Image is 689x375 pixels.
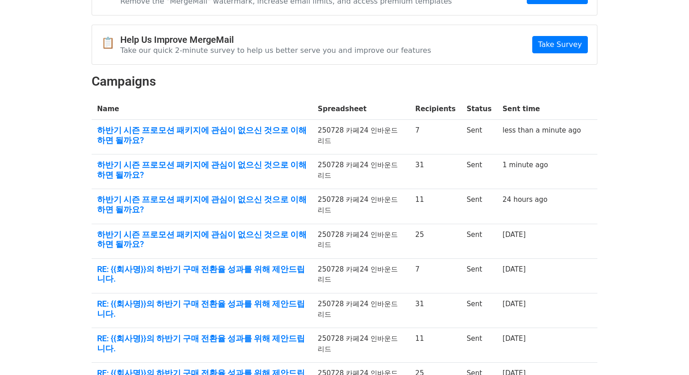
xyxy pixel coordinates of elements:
td: Sent [461,224,497,258]
td: Sent [461,189,497,224]
th: Sent time [497,98,586,120]
a: Take Survey [532,36,588,53]
td: 250728 카페24 인바운드 리드 [312,154,410,189]
th: Status [461,98,497,120]
td: 250728 카페24 인바운드 리드 [312,120,410,154]
td: 7 [410,258,461,293]
td: 250728 카페24 인바운드 리드 [312,258,410,293]
td: 7 [410,120,461,154]
th: Name [92,98,312,120]
td: 250728 카페24 인바운드 리드 [312,189,410,224]
a: [DATE] [503,265,526,273]
th: Recipients [410,98,461,120]
td: 31 [410,293,461,328]
td: 250728 카페24 인바운드 리드 [312,293,410,328]
h2: Campaigns [92,74,597,89]
td: Sent [461,154,497,189]
a: RE: {{회사명}}의 하반기 구매 전환율 성과를 위해 제안드립니다. [97,299,307,318]
td: 31 [410,154,461,189]
th: Spreadsheet [312,98,410,120]
iframe: Chat Widget [643,331,689,375]
a: [DATE] [503,231,526,239]
td: Sent [461,258,497,293]
span: 📋 [101,36,120,50]
a: 하반기 시즌 프로모션 패키지에 관심이 없으신 것으로 이해하면 될까요? [97,195,307,214]
td: 250728 카페24 인바운드 리드 [312,224,410,258]
td: 11 [410,328,461,363]
td: 11 [410,189,461,224]
a: [DATE] [503,300,526,308]
h4: Help Us Improve MergeMail [120,34,431,45]
a: [DATE] [503,334,526,343]
a: 하반기 시즌 프로모션 패키지에 관심이 없으신 것으로 이해하면 될까요? [97,160,307,180]
a: 1 minute ago [503,161,548,169]
a: 하반기 시즌 프로모션 패키지에 관심이 없으신 것으로 이해하면 될까요? [97,230,307,249]
td: Sent [461,293,497,328]
td: 250728 카페24 인바운드 리드 [312,328,410,363]
td: 25 [410,224,461,258]
a: RE: {{회사명}}의 하반기 구매 전환율 성과를 위해 제안드립니다. [97,334,307,353]
td: Sent [461,120,497,154]
a: 24 hours ago [503,195,548,204]
a: less than a minute ago [503,126,581,134]
a: 하반기 시즌 프로모션 패키지에 관심이 없으신 것으로 이해하면 될까요? [97,125,307,145]
td: Sent [461,328,497,363]
p: Take our quick 2-minute survey to help us better serve you and improve our features [120,46,431,55]
a: RE: {{회사명}}의 하반기 구매 전환율 성과를 위해 제안드립니다. [97,264,307,284]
